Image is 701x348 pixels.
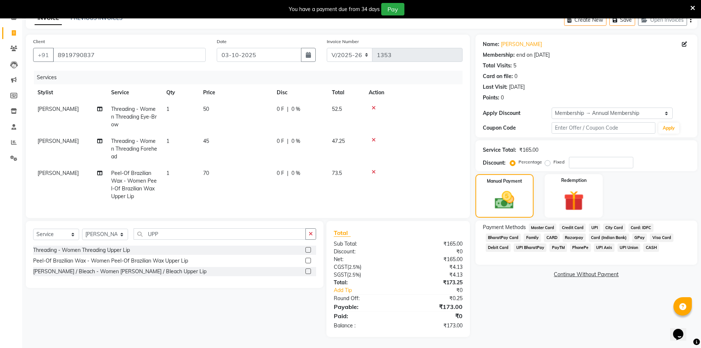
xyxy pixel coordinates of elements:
[334,229,351,237] span: Total
[549,243,567,252] span: PayTM
[203,106,209,112] span: 50
[561,177,587,184] label: Redemption
[166,138,169,144] span: 1
[349,264,360,270] span: 2.5%
[328,322,398,330] div: Balance :
[483,159,506,167] div: Discount:
[398,312,468,320] div: ₹0
[328,256,398,263] div: Net:
[629,224,654,232] span: Card: IDFC
[291,137,300,145] span: 0 %
[617,243,641,252] span: UPI Union
[483,94,499,102] div: Points:
[381,3,404,15] button: Pay
[111,106,157,128] span: Threading - Women Threading Eye-Brow
[33,268,206,275] div: [PERSON_NAME] / Bleach - Women [PERSON_NAME] / Bleach Upper Lip
[589,233,629,242] span: Card (Indian Bank)
[398,271,468,279] div: ₹4.13
[643,243,659,252] span: CASH
[334,271,347,278] span: SGST
[38,138,79,144] span: [PERSON_NAME]
[486,233,521,242] span: BharatPay Card
[513,62,516,70] div: 5
[332,138,345,144] span: 47.25
[291,169,300,177] span: 0 %
[272,84,328,101] th: Disc
[514,243,546,252] span: UPI BharatPay
[328,271,398,279] div: ( )
[328,263,398,271] div: ( )
[328,84,364,101] th: Total
[332,170,342,176] span: 73.5
[277,137,284,145] span: 0 F
[501,94,504,102] div: 0
[603,224,626,232] span: City Card
[483,124,552,132] div: Coupon Code
[398,256,468,263] div: ₹165.00
[328,240,398,248] div: Sub Total:
[529,224,557,232] span: Master Card
[516,51,550,59] div: end on [DATE]
[553,159,564,165] label: Fixed
[33,84,107,101] th: Stylist
[489,189,520,211] img: _cash.svg
[334,264,347,270] span: CGST
[544,233,560,242] span: CARD
[570,243,591,252] span: PhonePe
[111,170,157,200] span: Peel-Of Brazilian Wax - Women Peel-Of Brazilian Wax Upper Lip
[514,73,517,80] div: 0
[398,322,468,330] div: ₹173.00
[483,62,512,70] div: Total Visits:
[518,159,542,165] label: Percentage
[203,170,209,176] span: 70
[327,38,359,45] label: Invoice Number
[609,14,635,26] button: Save
[632,233,647,242] span: GPay
[289,6,380,13] div: You have a payment due from 34 days
[483,146,516,154] div: Service Total:
[277,105,284,113] span: 0 F
[483,41,499,48] div: Name:
[33,38,45,45] label: Client
[328,312,398,320] div: Paid:
[38,170,79,176] span: [PERSON_NAME]
[650,233,673,242] span: Visa Card
[594,243,615,252] span: UPI Axis
[398,302,468,311] div: ₹173.00
[557,188,590,213] img: _gift.svg
[162,84,199,101] th: Qty
[328,279,398,287] div: Total:
[487,178,522,184] label: Manual Payment
[33,246,130,254] div: Threading - Women Threading Upper Lip
[328,248,398,256] div: Discount:
[203,138,209,144] span: 45
[328,302,398,311] div: Payable:
[332,106,342,112] span: 52.5
[483,224,526,231] span: Payment Methods
[483,73,513,80] div: Card on file:
[287,137,288,145] span: |
[33,257,188,265] div: Peel-Of Brazilian Wax - Women Peel-Of Brazilian Wax Upper Lip
[501,41,542,48] a: [PERSON_NAME]
[328,295,398,302] div: Round Off:
[364,84,463,101] th: Action
[398,240,468,248] div: ₹165.00
[398,248,468,256] div: ₹0
[658,123,679,134] button: Apply
[287,169,288,177] span: |
[552,122,655,134] input: Enter Offer / Coupon Code
[33,48,54,62] button: +91
[483,83,507,91] div: Last Visit:
[34,71,468,84] div: Services
[483,51,515,59] div: Membership:
[477,271,696,278] a: Continue Without Payment
[107,84,162,101] th: Service
[35,12,62,25] a: INVOICE
[53,48,206,62] input: Search by Name/Mobile/Email/Code
[524,233,541,242] span: Family
[398,279,468,287] div: ₹173.25
[398,295,468,302] div: ₹0.25
[291,105,300,113] span: 0 %
[398,263,468,271] div: ₹4.13
[38,106,79,112] span: [PERSON_NAME]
